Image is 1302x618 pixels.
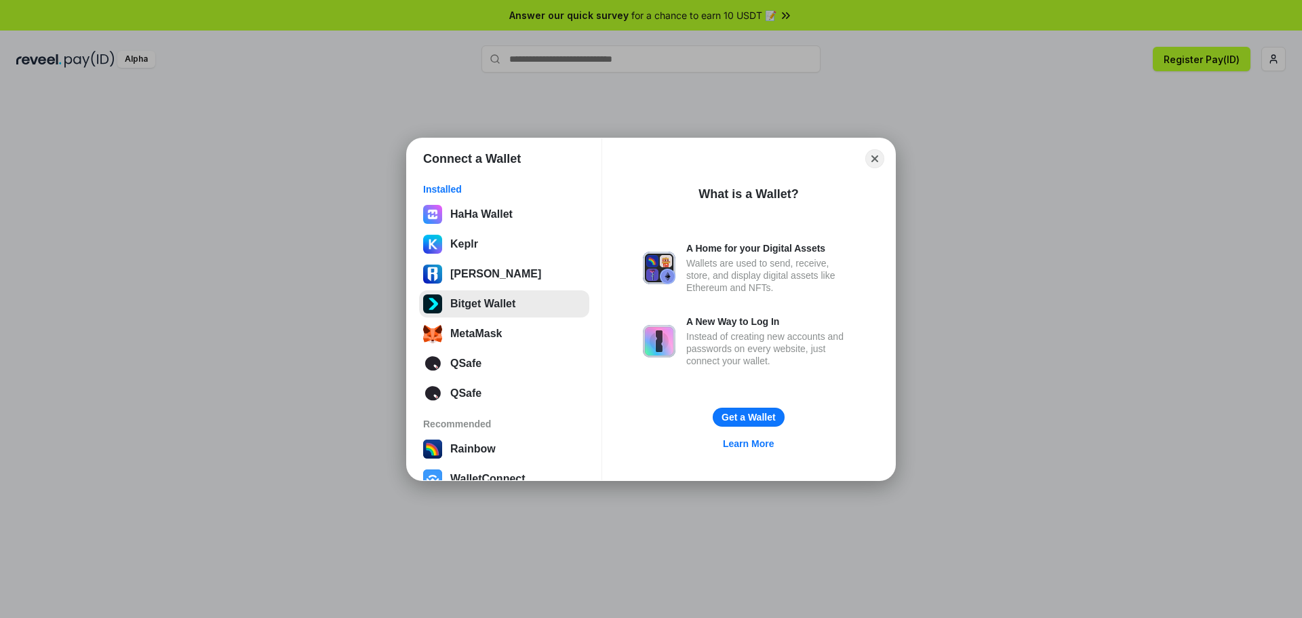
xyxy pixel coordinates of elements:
button: Rainbow [419,436,589,463]
img: svg+xml,%3Csvg%20width%3D%22120%22%20height%3D%22120%22%20viewBox%3D%220%200%20120%20120%22%20fil... [423,440,442,459]
div: [PERSON_NAME] [450,268,541,280]
div: Wallets are used to send, receive, store, and display digital assets like Ethereum and NFTs. [686,257,854,294]
div: MetaMask [450,328,502,340]
div: What is a Wallet? [698,186,798,202]
img: svg%3E%0A [423,265,442,284]
button: Close [865,149,884,168]
div: A Home for your Digital Assets [686,242,854,254]
img: svg+xml;base64,PD94bWwgdmVyc2lvbj0iMS4wIiBlbmNvZGluZz0iVVRGLTgiPz4KPHN2ZyB2ZXJzaW9uPSIxLjEiIHhtbG... [423,384,442,403]
img: svg+xml;base64,PHN2ZyB3aWR0aD0iMzUiIGhlaWdodD0iMzQiIHZpZXdCb3g9IjAgMCAzNSAzNCIgZmlsbD0ibm9uZSIgeG... [423,324,442,343]
div: Learn More [723,438,774,450]
div: Rainbow [450,443,496,455]
button: QSafe [419,380,589,407]
div: QSafe [450,358,481,370]
div: Get a Wallet [722,411,776,423]
div: Bitget Wallet [450,298,515,310]
div: HaHa Wallet [450,208,513,220]
button: MetaMask [419,320,589,347]
button: Bitget Wallet [419,290,589,317]
div: Installed [423,183,585,195]
div: QSafe [450,387,481,400]
img: ByMCUfJCc2WaAAAAAElFTkSuQmCC [423,235,442,254]
img: svg+xml,%3Csvg%20xmlns%3D%22http%3A%2F%2Fwww.w3.org%2F2000%2Fsvg%22%20fill%3D%22none%22%20viewBox... [643,325,675,358]
img: svg+xml;base64,PD94bWwgdmVyc2lvbj0iMS4wIiBlbmNvZGluZz0iVVRGLTgiPz4KPHN2ZyB2ZXJzaW9uPSIxLjEiIHhtbG... [423,354,442,373]
img: svg+xml,%3Csvg%20width%3D%2228%22%20height%3D%2228%22%20viewBox%3D%220%200%2028%2028%22%20fill%3D... [423,469,442,488]
a: Learn More [715,435,782,452]
button: Keplr [419,231,589,258]
div: Keplr [450,238,478,250]
h1: Connect a Wallet [423,151,521,167]
button: HaHa Wallet [419,201,589,228]
button: [PERSON_NAME] [419,260,589,288]
button: QSafe [419,350,589,377]
div: Recommended [423,418,585,430]
div: WalletConnect [450,473,526,485]
button: Get a Wallet [713,408,785,427]
div: Instead of creating new accounts and passwords on every website, just connect your wallet. [686,330,854,367]
img: czlE1qaAbsgAAACV0RVh0ZGF0ZTpjcmVhdGUAMjAyNC0wNS0wN1QwMzo0NTo1MSswMDowMJbjUeUAAAAldEVYdGRhdGU6bW9k... [423,205,442,224]
img: svg+xml,%3Csvg%20xmlns%3D%22http%3A%2F%2Fwww.w3.org%2F2000%2Fsvg%22%20fill%3D%22none%22%20viewBox... [643,252,675,284]
button: WalletConnect [419,465,589,493]
div: A New Way to Log In [686,315,854,328]
img: svg+xml;base64,PHN2ZyB3aWR0aD0iNTEyIiBoZWlnaHQ9IjUxMiIgdmlld0JveD0iMCAwIDUxMiA1MTIiIGZpbGw9Im5vbm... [423,294,442,313]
